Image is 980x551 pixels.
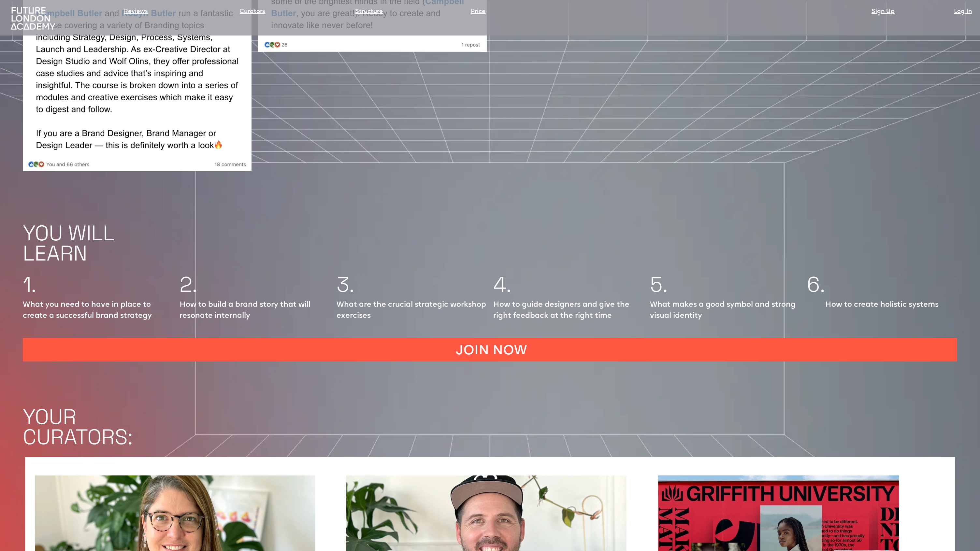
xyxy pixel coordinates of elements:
h1: YOUR CURATORS: [23,407,980,447]
a: Price [471,7,485,16]
a: Log In [954,7,972,16]
h1: 3. [337,275,354,295]
h1: 5. [650,275,668,295]
h1: 6. [807,275,825,295]
h1: 2. [180,275,197,295]
p: How to create holistic systems [825,300,939,311]
h1: YOU WILL LEARN [23,223,980,263]
a: Reviews [124,7,148,16]
p: What makes a good symbol and strong visual identity [650,300,800,322]
a: Sign Up [872,7,895,16]
a: Structure [355,7,383,16]
a: JOIN NOW [23,338,957,361]
p: What you need to have in place to create a successful brand strategy [23,300,173,322]
p: How to guide designers and give the right feedback at the right time [493,300,643,322]
a: Curators [239,7,265,16]
h1: 1. [23,275,36,295]
p: What are the crucial strategic workshop exercises [337,300,487,322]
h1: 4. [493,275,511,295]
p: How to build a brand story that will resonate internally [180,300,330,322]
